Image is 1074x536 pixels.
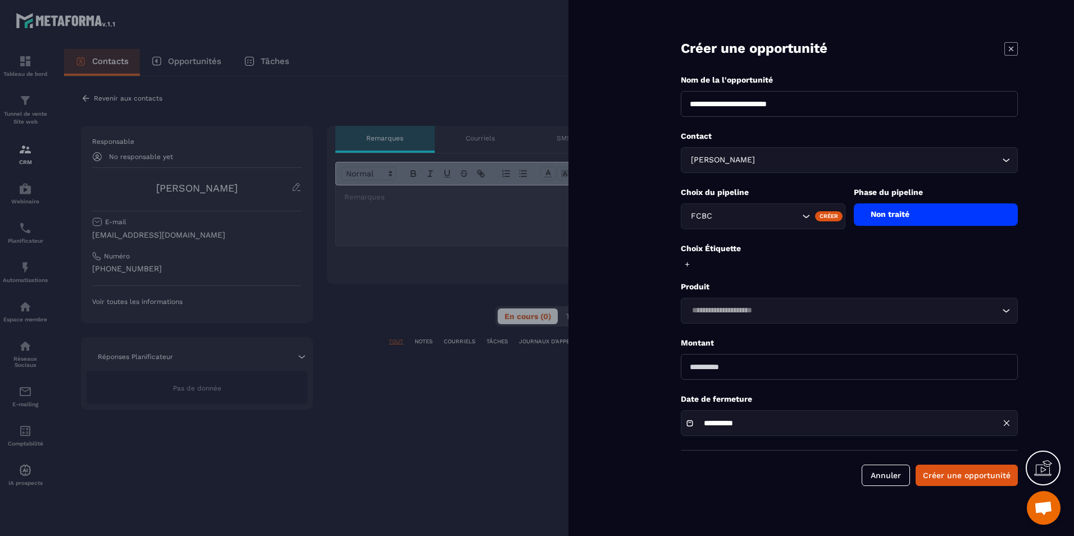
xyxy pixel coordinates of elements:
[688,305,999,317] input: Search for option
[854,187,1018,198] p: Phase du pipeline
[681,147,1018,173] div: Search for option
[681,338,1018,348] p: Montant
[688,210,727,222] span: FCBC
[681,298,1018,324] div: Search for option
[681,39,827,58] p: Créer une opportunité
[681,187,845,198] p: Choix du pipeline
[681,394,1018,405] p: Date de fermeture
[681,131,1018,142] p: Contact
[681,281,1018,292] p: Produit
[727,210,799,222] input: Search for option
[862,465,910,486] button: Annuler
[688,154,757,166] span: [PERSON_NAME]
[757,154,999,166] input: Search for option
[681,203,845,229] div: Search for option
[681,75,1018,85] p: Nom de la l'opportunité
[815,211,843,221] div: Créer
[681,243,1018,254] p: Choix Étiquette
[1027,491,1061,525] div: Ouvrir le chat
[916,465,1018,486] button: Créer une opportunité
